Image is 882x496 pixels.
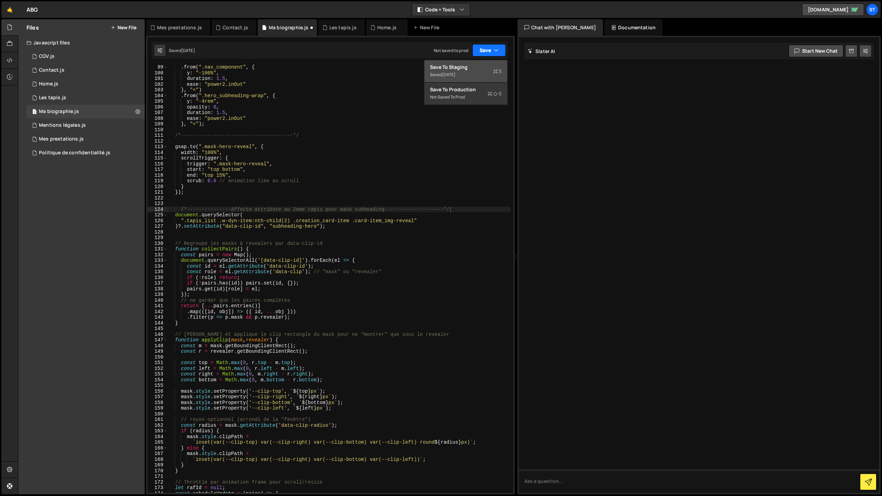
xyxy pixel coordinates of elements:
[147,428,168,434] div: 163
[424,83,507,105] button: Save to ProductionS Not saved to prod
[147,161,168,167] div: 116
[27,63,145,77] div: 16686/46215.js
[1,1,18,18] a: 🤙
[147,320,168,326] div: 144
[147,144,168,150] div: 113
[147,400,168,406] div: 158
[147,87,168,93] div: 103
[147,457,168,463] div: 168
[147,280,168,286] div: 137
[147,468,168,474] div: 170
[413,24,442,31] div: New File
[27,105,145,118] div: 16686/46109.js
[147,218,168,224] div: 126
[223,24,248,31] div: Contact.js
[32,110,37,115] span: 1
[147,252,168,258] div: 132
[147,303,168,309] div: 141
[147,292,168,298] div: 139
[866,3,879,16] a: St
[147,377,168,383] div: 154
[147,417,168,423] div: 161
[147,326,168,332] div: 145
[147,241,168,247] div: 130
[147,258,168,263] div: 133
[147,314,168,320] div: 143
[147,138,168,144] div: 112
[18,36,145,50] div: Javascript files
[147,235,168,241] div: 129
[802,3,864,16] a: [DOMAIN_NAME]
[147,229,168,235] div: 128
[111,25,136,30] button: New File
[147,189,168,195] div: 121
[517,19,603,36] div: Chat with [PERSON_NAME]
[39,108,79,115] div: Ma biographie.js
[147,479,168,485] div: 172
[269,24,309,31] div: Ma biographie.js
[147,93,168,99] div: 104
[147,360,168,366] div: 151
[27,118,145,132] div: 16686/46408.js
[377,24,397,31] div: Home.js
[147,184,168,190] div: 120
[39,67,64,73] div: Contact.js
[147,64,168,70] div: 99
[147,309,168,315] div: 142
[147,445,168,451] div: 166
[147,286,168,292] div: 138
[27,77,145,91] div: 16686/46111.js
[147,195,168,201] div: 122
[27,50,145,63] div: 16686/46410.js
[147,434,168,440] div: 164
[147,99,168,104] div: 105
[147,405,168,411] div: 159
[604,19,663,36] div: Documentation
[27,24,39,31] h2: Files
[147,110,168,116] div: 107
[434,48,468,53] div: Not saved to prod
[147,366,168,372] div: 152
[27,6,38,14] div: ABG
[147,269,168,275] div: 135
[472,44,506,56] button: Save
[430,71,502,79] div: Saved
[147,383,168,389] div: 155
[528,48,555,54] h2: Slater AI
[147,133,168,138] div: 111
[147,224,168,229] div: 127
[430,86,502,93] div: Save to Production
[181,48,195,53] div: [DATE]
[430,64,502,71] div: Save to Staging
[147,178,168,184] div: 119
[147,263,168,269] div: 134
[147,127,168,133] div: 110
[488,90,502,97] span: S
[147,462,168,468] div: 169
[147,337,168,343] div: 147
[147,332,168,338] div: 146
[147,155,168,161] div: 115
[147,371,168,377] div: 153
[147,167,168,173] div: 117
[147,207,168,213] div: 124
[424,60,507,83] button: Save to StagingS Saved[DATE]
[27,146,145,160] div: 16686/46409.js
[147,298,168,303] div: 140
[147,389,168,394] div: 156
[39,150,110,156] div: Politique de confidentialité.js
[430,93,502,101] div: Not saved to prod
[147,349,168,354] div: 149
[157,24,202,31] div: Mes prestations.js
[39,136,84,142] div: Mes prestations.js
[147,76,168,82] div: 101
[27,91,145,105] div: 16686/46185.js
[147,150,168,156] div: 114
[147,201,168,207] div: 123
[493,68,502,75] span: S
[27,132,145,146] div: 16686/46222.js
[147,116,168,122] div: 108
[147,121,168,127] div: 109
[147,212,168,218] div: 125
